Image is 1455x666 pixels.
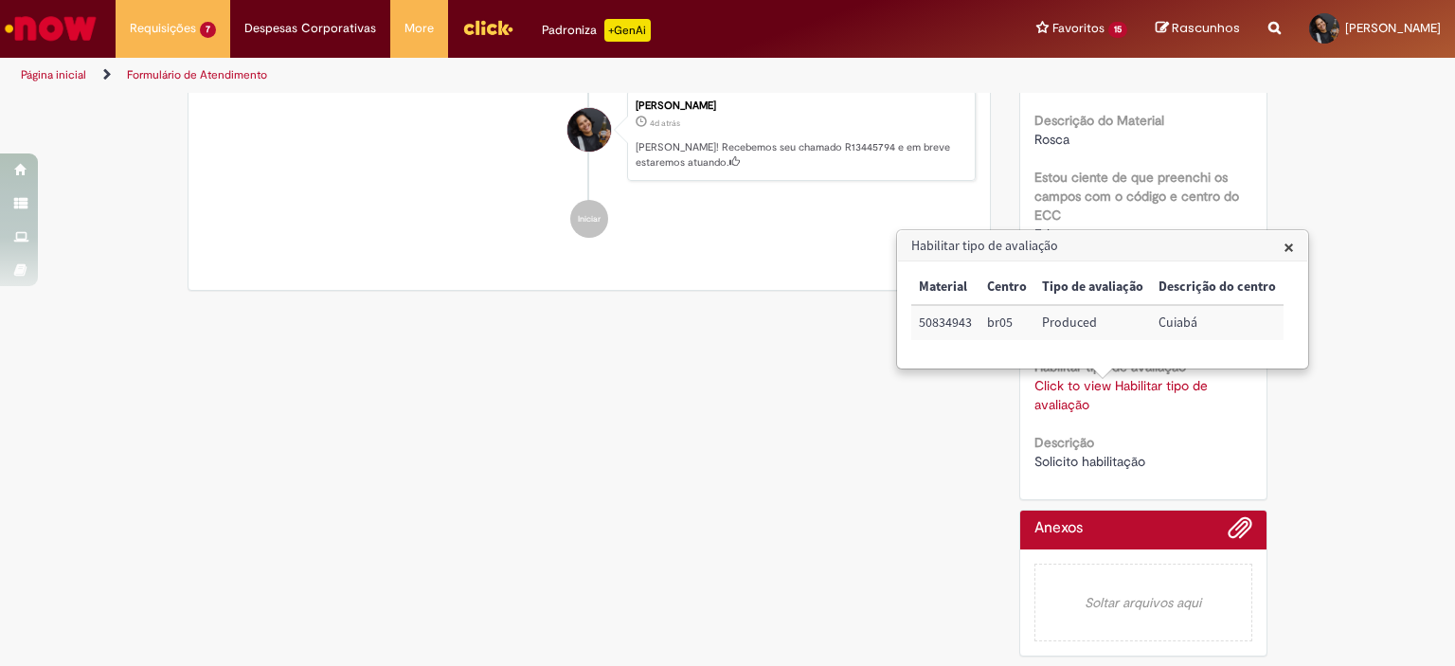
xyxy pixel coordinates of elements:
[542,19,651,42] div: Padroniza
[1034,112,1164,129] b: Descrição do Material
[636,100,965,112] div: [PERSON_NAME]
[14,58,956,93] ul: Trilhas de página
[1108,22,1127,38] span: 15
[1034,564,1253,641] em: Soltar arquivos aqui
[244,19,376,38] span: Despesas Corporativas
[650,117,680,129] span: 4d atrás
[1284,234,1294,260] span: ×
[1284,237,1294,257] button: Close
[2,9,99,47] img: ServiceNow
[130,19,196,38] span: Requisições
[650,117,680,129] time: 25/08/2025 17:22:03
[1034,377,1208,413] a: Click to view Habilitar tipo de avaliação
[1228,515,1252,549] button: Adicionar anexos
[1345,20,1441,36] span: [PERSON_NAME]
[911,270,979,305] th: Material
[404,19,434,38] span: More
[896,229,1309,369] div: Habilitar tipo de avaliação
[1052,19,1105,38] span: Favoritos
[1034,453,1145,470] span: Solicito habilitação
[1034,270,1151,305] th: Tipo de avaliação
[979,270,1034,305] th: Centro
[1034,225,1063,243] span: Falso
[21,67,86,82] a: Página inicial
[1034,520,1083,537] h2: Anexos
[1172,19,1240,37] span: Rascunhos
[127,67,267,82] a: Formulário de Atendimento
[911,305,979,340] td: Material: 50834943
[203,90,976,181] li: Francielly Teixeira De Abreu
[1034,358,1186,375] b: Habilitar tipo de avaliação
[636,140,965,170] p: [PERSON_NAME]! Recebemos seu chamado R13445794 e em breve estaremos atuando.
[1034,131,1069,148] span: Rosca
[898,231,1307,261] h3: Habilitar tipo de avaliação
[604,19,651,42] p: +GenAi
[1034,305,1151,340] td: Tipo de avaliação: Produced
[1034,434,1094,451] b: Descrição
[1156,20,1240,38] a: Rascunhos
[200,22,216,38] span: 7
[462,13,513,42] img: click_logo_yellow_360x200.png
[979,305,1034,340] td: Centro: br05
[1151,305,1284,340] td: Descrição do centro: Cuiabá
[567,108,611,152] div: Francielly Teixeira De Abreu
[1034,169,1239,224] b: Estou ciente de que preenchi os campos com o código e centro do ECC
[1151,270,1284,305] th: Descrição do centro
